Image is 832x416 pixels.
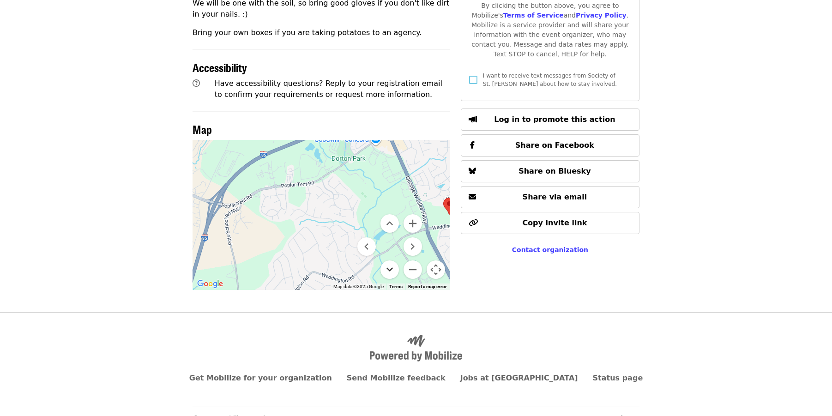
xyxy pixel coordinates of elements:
span: I want to receive text messages from Society of St. [PERSON_NAME] about how to stay involved. [483,72,617,87]
button: Share via email [461,186,639,208]
span: Share via email [523,193,587,201]
a: Status page [593,374,643,382]
img: Google [195,278,225,290]
div: By clicking the button above, you agree to Mobilize's and . Mobilize is a service provider and wi... [469,1,632,59]
a: Get Mobilize for your organization [189,374,332,382]
button: Move right [404,237,422,256]
span: Log in to promote this action [494,115,615,124]
a: Terms of Service [503,12,564,19]
a: Contact organization [512,246,588,253]
span: Map [193,121,212,137]
a: Terms (opens in new tab) [389,284,403,289]
button: Share on Facebook [461,134,639,157]
button: Move left [357,237,376,256]
a: Report a map error [408,284,447,289]
button: Move up [380,214,399,233]
a: Jobs at [GEOGRAPHIC_DATA] [460,374,578,382]
button: Log in to promote this action [461,109,639,131]
span: Share on Facebook [515,141,594,150]
img: Powered by Mobilize [370,335,462,362]
span: Have accessibility questions? Reply to your registration email to confirm your requirements or re... [215,79,442,99]
button: Copy invite link [461,212,639,234]
a: Send Mobilize feedback [347,374,446,382]
button: Map camera controls [427,260,445,279]
button: Share on Bluesky [461,160,639,182]
nav: Primary footer navigation [193,373,639,384]
span: Copy invite link [522,218,587,227]
button: Zoom in [404,214,422,233]
p: Bring your own boxes if you are taking potatoes to an agency. [193,27,450,38]
span: Accessibility [193,59,247,75]
button: Zoom out [404,260,422,279]
a: Open this area in Google Maps (opens a new window) [195,278,225,290]
span: Map data ©2025 Google [333,284,384,289]
button: Move down [380,260,399,279]
a: Privacy Policy [576,12,627,19]
span: Share on Bluesky [518,167,591,175]
i: question-circle icon [193,79,200,88]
